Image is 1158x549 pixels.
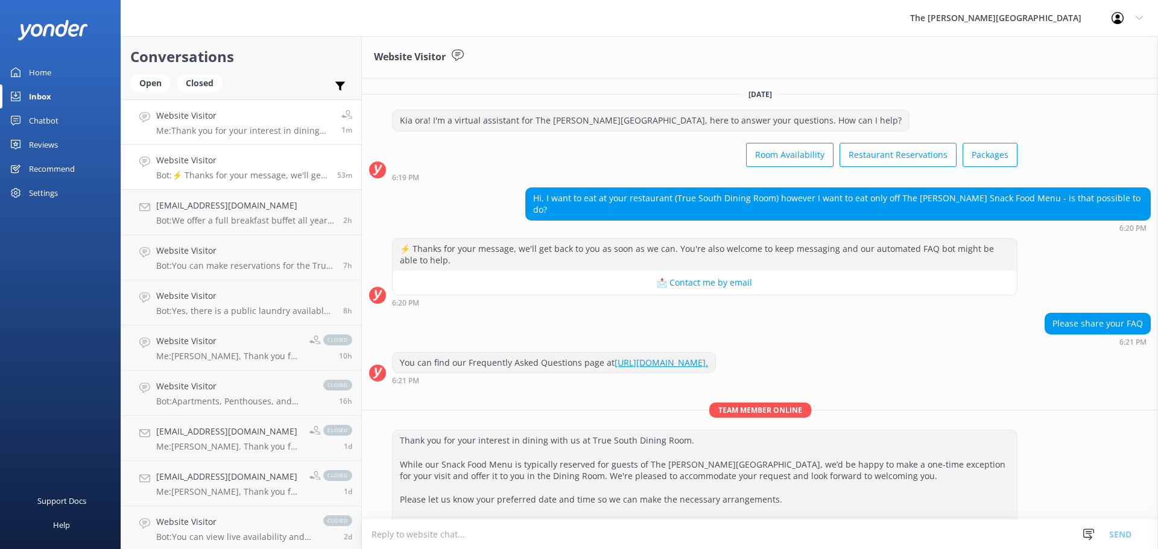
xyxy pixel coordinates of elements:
[343,306,352,316] span: 10:07am 19-Aug-2025 (UTC +12:00) Pacific/Auckland
[29,133,58,157] div: Reviews
[121,416,361,461] a: [EMAIL_ADDRESS][DOMAIN_NAME]Me:[PERSON_NAME]. Thank you for your enquiry. While we do not have an...
[156,244,334,257] h4: Website Visitor
[392,298,1017,307] div: 06:20pm 19-Aug-2025 (UTC +12:00) Pacific/Auckland
[323,380,352,391] span: closed
[1045,313,1150,334] div: Please share your FAQ
[156,289,334,303] h4: Website Visitor
[121,325,361,371] a: Website VisitorMe:[PERSON_NAME], Thank you for your message. The water in all units is completely...
[130,74,171,92] div: Open
[339,351,352,361] span: 08:34am 19-Aug-2025 (UTC +12:00) Pacific/Auckland
[392,376,716,384] div: 06:21pm 19-Aug-2025 (UTC +12:00) Pacific/Auckland
[156,380,311,393] h4: Website Visitor
[344,532,352,542] span: 10:45pm 16-Aug-2025 (UTC +12:00) Pacific/Auckland
[963,143,1017,167] button: Packages
[156,199,334,212] h4: [EMAIL_ADDRESS][DOMAIN_NAME]
[343,260,352,271] span: 11:08am 19-Aug-2025 (UTC +12:00) Pacific/Auckland
[374,49,446,65] h3: Website Visitor
[339,396,352,406] span: 02:41am 19-Aug-2025 (UTC +12:00) Pacific/Auckland
[526,188,1150,220] div: Hi, I want to eat at your restaurant (True South Dining Room) however I want to eat only off The ...
[156,306,334,316] p: Bot: Yes, there is a public laundry available to guests at no charge. Additionally, apartments, p...
[156,125,332,136] p: Me: Thank you for your interest in dining with us at True South Dining Room. While our Snack Food...
[156,154,328,167] h4: Website Visitor
[29,60,51,84] div: Home
[29,84,51,108] div: Inbox
[741,89,779,99] span: [DATE]
[177,74,223,92] div: Closed
[121,145,361,190] a: Website VisitorBot:⚡ Thanks for your message, we'll get back to you as soon as we can. You're als...
[392,173,1017,181] div: 06:19pm 19-Aug-2025 (UTC +12:00) Pacific/Auckland
[156,470,300,483] h4: [EMAIL_ADDRESS][DOMAIN_NAME]
[121,190,361,235] a: [EMAIL_ADDRESS][DOMAIN_NAME]Bot:We offer a full breakfast buffet all year around except May and J...
[1045,337,1151,346] div: 06:21pm 19-Aug-2025 (UTC +12:00) Pacific/Auckland
[121,280,361,325] a: Website VisitorBot:Yes, there is a public laundry available to guests at no charge. Additionally,...
[337,170,352,180] span: 05:54pm 19-Aug-2025 (UTC +12:00) Pacific/Auckland
[130,45,352,68] h2: Conversations
[156,441,300,452] p: Me: [PERSON_NAME]. Thank you for your enquiry. While we do not have any deals on for specific dat...
[156,215,334,226] p: Bot: We offer a full breakfast buffet all year around except May and June, where we offer cooked ...
[130,76,177,89] a: Open
[1119,225,1147,232] strong: 6:20 PM
[615,357,708,368] a: [URL][DOMAIN_NAME].
[156,260,334,271] p: Bot: You can make reservations for the True South Dining Room online at [URL][DOMAIN_NAME]. For l...
[156,351,300,362] p: Me: [PERSON_NAME], Thank you for your message. The water in all units is completely drinkable and...
[393,239,1017,271] div: ⚡ Thanks for your message, we'll get back to you as soon as we can. You're also welcome to keep m...
[53,513,70,537] div: Help
[156,515,311,529] h4: Website Visitor
[121,371,361,416] a: Website VisitorBot:Apartments, Penthouses, and Villas have washing machines and driers. There is ...
[121,235,361,280] a: Website VisitorBot:You can make reservations for the True South Dining Room online at [URL][DOMAI...
[323,334,352,345] span: closed
[341,125,352,135] span: 06:46pm 19-Aug-2025 (UTC +12:00) Pacific/Auckland
[156,170,328,181] p: Bot: ⚡ Thanks for your message, we'll get back to you as soon as we can. You're also welcome to k...
[392,174,419,181] strong: 6:19 PM
[392,300,419,307] strong: 6:20 PM
[323,425,352,436] span: closed
[156,486,300,497] p: Me: [PERSON_NAME], Thank you for your message. Our restaurant is closed for lunch, however our ba...
[344,486,352,497] span: 05:37pm 18-Aug-2025 (UTC +12:00) Pacific/Auckland
[323,515,352,526] span: closed
[121,99,361,145] a: Website VisitorMe:Thank you for your interest in dining with us at True South Dining Room. While ...
[343,215,352,225] span: 04:40pm 19-Aug-2025 (UTC +12:00) Pacific/Auckland
[29,108,59,133] div: Chatbot
[709,403,811,418] span: Team member online
[393,271,1017,295] button: 📩 Contact me by email
[156,532,311,542] p: Bot: You can view live availability and make your reservation online at [URL][DOMAIN_NAME].
[392,377,419,384] strong: 6:21 PM
[177,76,229,89] a: Closed
[29,157,75,181] div: Recommend
[18,20,87,40] img: yonder-white-logo.png
[344,441,352,451] span: 05:39pm 18-Aug-2025 (UTC +12:00) Pacific/Auckland
[121,461,361,506] a: [EMAIL_ADDRESS][DOMAIN_NAME]Me:[PERSON_NAME], Thank you for your message. Our restaurant is close...
[323,470,352,481] span: closed
[156,425,300,438] h4: [EMAIL_ADDRESS][DOMAIN_NAME]
[1119,339,1147,346] strong: 6:21 PM
[840,143,957,167] button: Restaurant Reservations
[746,143,834,167] button: Room Availability
[393,110,909,131] div: Kia ora! I'm a virtual assistant for The [PERSON_NAME][GEOGRAPHIC_DATA], here to answer your ques...
[156,396,311,407] p: Bot: Apartments, Penthouses, and Villas have washing machines and driers. There is also a public ...
[37,489,86,513] div: Support Docs
[156,109,332,122] h4: Website Visitor
[156,334,300,348] h4: Website Visitor
[29,181,58,205] div: Settings
[393,353,715,373] div: You can find our Frequently Asked Questions page at
[525,224,1151,232] div: 06:20pm 19-Aug-2025 (UTC +12:00) Pacific/Auckland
